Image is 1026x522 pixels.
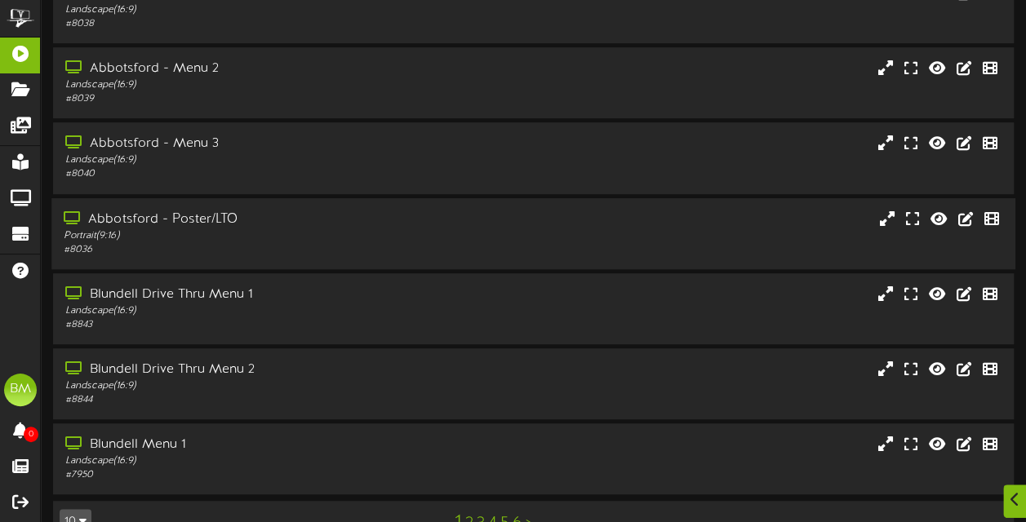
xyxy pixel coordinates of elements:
div: # 7950 [65,468,441,482]
div: Landscape ( 16:9 ) [65,454,441,468]
div: Portrait ( 9:16 ) [64,228,441,242]
div: BM [4,374,37,406]
div: Abbotsford - Poster/LTO [64,210,441,229]
div: Landscape ( 16:9 ) [65,3,441,17]
div: # 8038 [65,17,441,31]
div: # 8039 [65,92,441,106]
div: Abbotsford - Menu 2 [65,60,441,78]
div: # 8843 [65,318,441,332]
div: Blundell Drive Thru Menu 1 [65,285,441,304]
div: # 8040 [65,167,441,181]
div: # 8036 [64,243,441,257]
div: Landscape ( 16:9 ) [65,304,441,318]
div: Landscape ( 16:9 ) [65,379,441,393]
div: Blundell Drive Thru Menu 2 [65,361,441,379]
div: Blundell Menu 1 [65,436,441,454]
div: Abbotsford - Menu 3 [65,135,441,153]
span: 0 [24,427,38,442]
div: Landscape ( 16:9 ) [65,78,441,92]
div: Landscape ( 16:9 ) [65,153,441,167]
div: # 8844 [65,393,441,407]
